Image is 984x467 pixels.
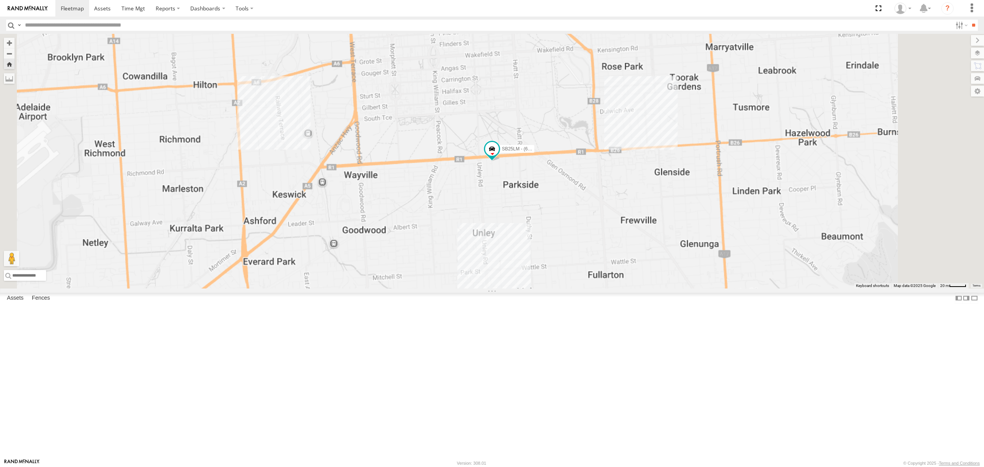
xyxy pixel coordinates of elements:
label: Assets [3,293,27,304]
img: rand-logo.svg [8,6,48,11]
label: Hide Summary Table [971,293,978,304]
div: Version: 308.01 [457,461,486,465]
div: Peter Lu [892,3,914,14]
a: Terms (opens in new tab) [972,284,981,287]
label: Fences [28,293,54,304]
button: Map Scale: 20 m per 41 pixels [938,283,969,289]
button: Keyboard shortcuts [856,283,889,289]
span: SB25LM - (6P HINO) R6 [502,146,552,152]
label: Dock Summary Table to the Right [962,293,970,304]
a: Terms and Conditions [939,461,980,465]
label: Measure [4,73,15,84]
button: Zoom Home [4,59,15,69]
span: Map data ©2025 Google [894,284,936,288]
button: Zoom out [4,48,15,59]
button: Drag Pegman onto the map to open Street View [4,251,19,266]
span: 20 m [940,284,949,288]
button: Zoom in [4,38,15,48]
a: Visit our Website [4,459,40,467]
div: © Copyright 2025 - [903,461,980,465]
label: Search Filter Options [952,20,969,31]
i: ? [941,2,954,15]
label: Search Query [16,20,22,31]
label: Map Settings [971,86,984,97]
label: Dock Summary Table to the Left [955,293,962,304]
